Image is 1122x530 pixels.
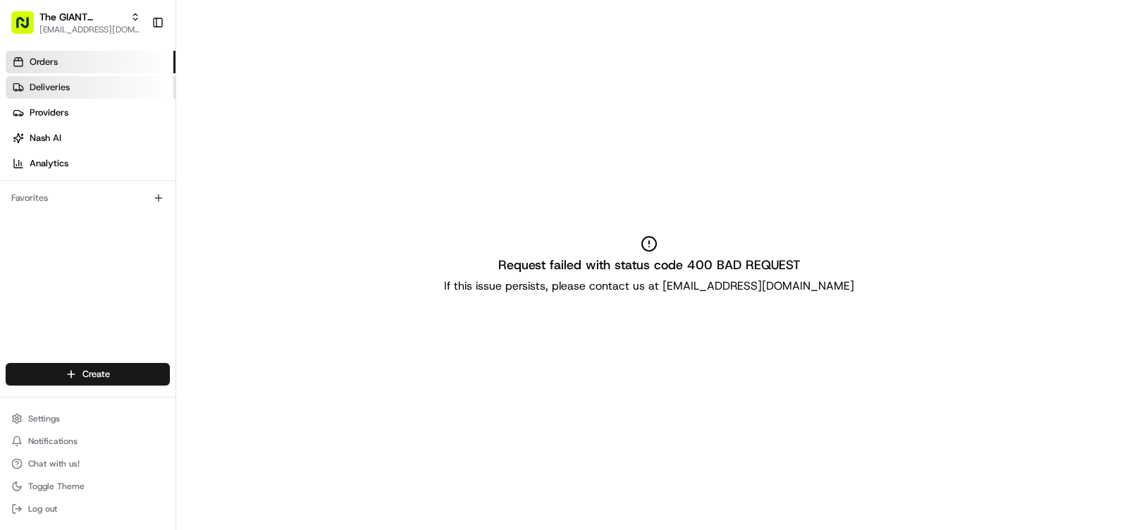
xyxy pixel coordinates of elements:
[6,6,146,39] button: The GIANT Company[EMAIL_ADDRESS][DOMAIN_NAME]
[8,199,113,224] a: 📗Knowledge Base
[6,409,170,429] button: Settings
[48,149,178,160] div: We're available if you need us!
[30,81,70,94] span: Deliveries
[30,132,61,144] span: Nash AI
[6,431,170,451] button: Notifications
[14,14,42,42] img: Nash
[6,51,175,73] a: Orders
[6,454,170,474] button: Chat with us!
[6,76,175,99] a: Deliveries
[498,255,801,275] h2: Request failed with status code 400 BAD REQUEST
[30,56,58,68] span: Orders
[119,206,130,217] div: 💻
[28,503,57,514] span: Log out
[6,499,170,519] button: Log out
[28,458,80,469] span: Chat with us!
[240,139,257,156] button: Start new chat
[6,152,175,175] a: Analytics
[30,106,68,119] span: Providers
[28,436,78,447] span: Notifications
[6,476,170,496] button: Toggle Theme
[37,91,233,106] input: Clear
[6,187,170,209] div: Favorites
[14,135,39,160] img: 1736555255976-a54dd68f-1ca7-489b-9aae-adbdc363a1c4
[39,24,140,35] button: [EMAIL_ADDRESS][DOMAIN_NAME]
[14,56,257,79] p: Welcome 👋
[28,204,108,218] span: Knowledge Base
[99,238,171,249] a: Powered byPylon
[82,368,110,381] span: Create
[113,199,232,224] a: 💻API Documentation
[48,135,231,149] div: Start new chat
[6,127,175,149] a: Nash AI
[6,363,170,386] button: Create
[6,101,175,124] a: Providers
[30,157,68,170] span: Analytics
[140,239,171,249] span: Pylon
[14,206,25,217] div: 📗
[444,278,854,295] p: If this issue persists, please contact us at [EMAIL_ADDRESS][DOMAIN_NAME]
[39,10,125,24] button: The GIANT Company
[28,413,60,424] span: Settings
[133,204,226,218] span: API Documentation
[28,481,85,492] span: Toggle Theme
